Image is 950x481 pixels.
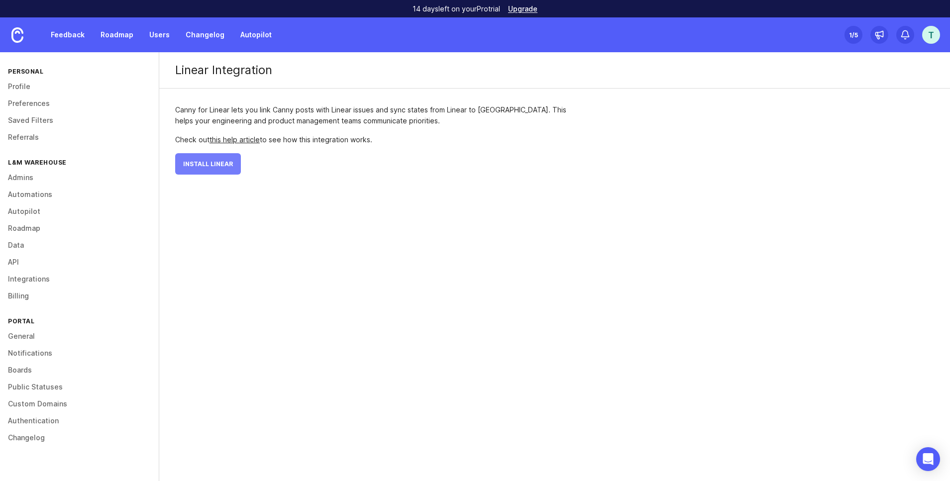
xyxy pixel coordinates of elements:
button: Install Linear [175,153,241,175]
div: Check out to see how this integration works. [175,134,372,145]
a: this help article [210,135,260,144]
span: Install Linear [183,160,233,168]
a: Upgrade [508,5,537,12]
button: 1/5 [844,26,862,44]
a: Roadmap [95,26,139,44]
div: Canny for Linear lets you link Canny posts with Linear issues and sync states from Linear to [GEO... [175,104,573,126]
p: 14 days left on your Pro trial [413,4,500,14]
a: Users [143,26,176,44]
div: Linear Integration [159,52,950,89]
div: 1 /5 [849,28,858,42]
img: Canny Home [11,27,23,43]
button: T [922,26,940,44]
a: Autopilot [234,26,278,44]
div: Open Intercom Messenger [916,447,940,471]
a: Changelog [180,26,230,44]
a: Feedback [45,26,91,44]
